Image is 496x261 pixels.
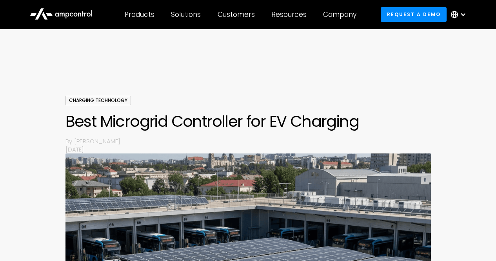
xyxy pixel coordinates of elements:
div: Solutions [171,10,201,19]
h1: Best Microgrid Controller for EV Charging [65,112,431,131]
div: Company [323,10,356,19]
div: Customers [218,10,255,19]
div: Resources [271,10,307,19]
div: Charging Technology [65,96,131,105]
a: Request a demo [381,7,447,22]
p: [DATE] [65,145,431,153]
div: Products [125,10,154,19]
p: [PERSON_NAME] [74,137,431,145]
p: By [65,137,74,145]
